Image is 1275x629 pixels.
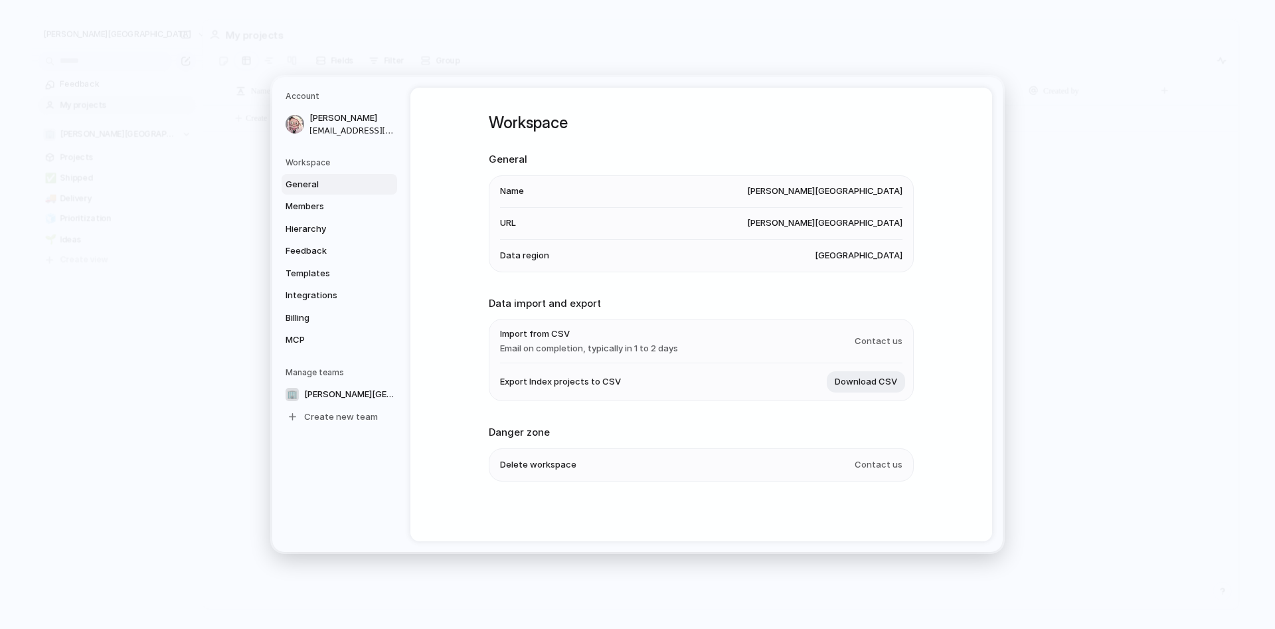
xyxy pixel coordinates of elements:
button: Download CSV [827,371,905,393]
h5: Manage teams [286,367,397,379]
span: [GEOGRAPHIC_DATA] [815,249,902,262]
span: Members [286,200,371,213]
h2: General [489,152,914,167]
h5: Account [286,90,397,102]
span: [PERSON_NAME][GEOGRAPHIC_DATA] [747,217,902,230]
span: Integrations [286,289,371,302]
a: General [282,174,397,195]
span: Templates [286,267,371,280]
span: Contact us [855,458,902,472]
a: 🏢[PERSON_NAME][GEOGRAPHIC_DATA] [282,384,404,405]
span: Export Index projects to CSV [500,375,621,389]
a: [PERSON_NAME][EMAIL_ADDRESS][DOMAIN_NAME] [282,108,397,141]
span: General [286,178,371,191]
span: Name [500,185,524,198]
span: Data region [500,249,549,262]
a: Feedback [282,240,397,262]
span: Contact us [855,335,902,348]
span: Email on completion, typically in 1 to 2 days [500,342,678,355]
a: Billing [282,308,397,329]
a: Templates [282,263,397,284]
span: Create new team [304,410,378,424]
h1: Workspace [489,111,914,135]
span: [EMAIL_ADDRESS][DOMAIN_NAME] [309,125,394,137]
span: [PERSON_NAME] [309,112,394,125]
a: Integrations [282,285,397,306]
h2: Danger zone [489,425,914,440]
span: [PERSON_NAME][GEOGRAPHIC_DATA] [747,185,902,198]
span: URL [500,217,516,230]
span: [PERSON_NAME][GEOGRAPHIC_DATA] [304,388,400,401]
h5: Workspace [286,157,397,169]
span: Download CSV [835,375,897,389]
a: Members [282,196,397,217]
span: Delete workspace [500,458,576,472]
a: MCP [282,329,397,351]
span: Feedback [286,244,371,258]
div: 🏢 [286,388,299,401]
span: Billing [286,312,371,325]
span: MCP [286,333,371,347]
span: Hierarchy [286,223,371,236]
a: Hierarchy [282,219,397,240]
a: Create new team [282,406,404,428]
h2: Data import and export [489,296,914,312]
span: Import from CSV [500,327,678,341]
